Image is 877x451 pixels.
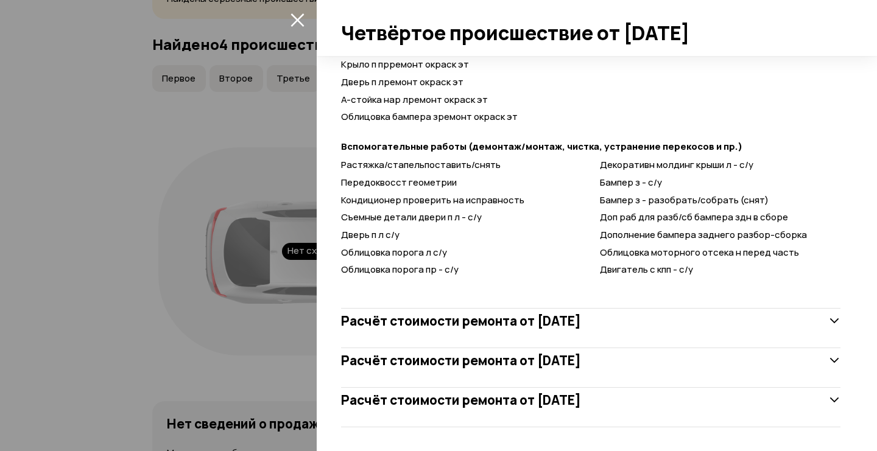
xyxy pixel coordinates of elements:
span: Бампер з - с/у [600,176,662,189]
span: Доп раб для разб/сб бампера здн в сборе [600,211,788,223]
h3: Расчёт стоимости ремонта от [DATE] [341,313,581,329]
h3: Расчёт стоимости ремонта от [DATE] [341,392,581,408]
span: Декоративн молдинг крыши л - с/у [600,158,753,171]
span: Облицовка порога л с/у [341,246,447,259]
span: Крыло п прремонт окраск эт [341,58,469,71]
span: Облицовка моторного отсека н перед часть [600,246,799,259]
span: Растяжка/стапельпоставить/снять [341,158,501,171]
span: Облицовка порога пр - с/у [341,263,459,276]
span: Облицовка бампера зремонт окраск эт [341,110,518,123]
span: Кондиционер проверить на исправность [341,194,524,206]
span: Съемные детали двери п л - с/у [341,211,482,223]
span: Передоквосст геометрии [341,176,457,189]
strong: Вспомогательные работы (демонтаж/монтаж, чистка, устранение перекосов и пр.) [341,141,840,153]
span: А-стойка нар лремонт окраск эт [341,93,488,106]
span: Дверь п л с/у [341,228,400,241]
span: Дверь п лремонт окраск эт [341,75,463,88]
span: Дополнение бампера заднего разбор-сборка [600,228,807,241]
button: закрыть [287,10,307,29]
h3: Расчёт стоимости ремонта от [DATE] [341,352,581,368]
span: Бампер з - разобрать/собрать (снят) [600,194,769,206]
span: Двигатель с кпп - с/у [600,263,693,276]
